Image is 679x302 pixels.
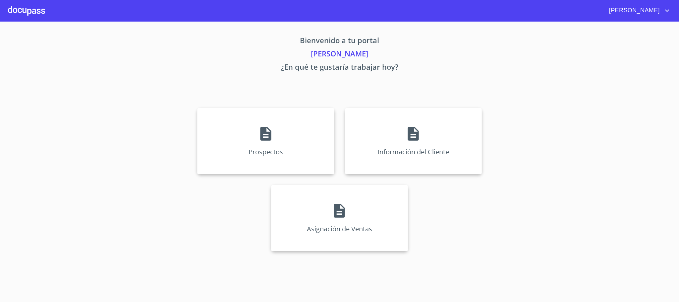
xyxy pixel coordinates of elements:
[604,5,671,16] button: account of current user
[249,147,283,156] p: Prospectos
[136,61,544,75] p: ¿En qué te gustaría trabajar hoy?
[136,35,544,48] p: Bienvenido a tu portal
[377,147,449,156] p: Información del Cliente
[136,48,544,61] p: [PERSON_NAME]
[604,5,663,16] span: [PERSON_NAME]
[307,224,372,233] p: Asignación de Ventas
